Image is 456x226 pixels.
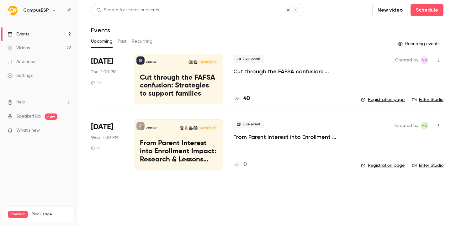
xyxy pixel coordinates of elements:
[233,121,264,128] span: Live event
[395,122,418,129] span: Created by
[233,133,351,141] a: From Parent Interest into Enrollment Impact: Research & Lessons from the [GEOGRAPHIC_DATA][US_STATE]
[193,126,198,130] img: Dave Hunt
[8,72,33,79] div: Settings
[91,56,113,66] span: [DATE]
[96,7,159,13] div: Search for videos or events
[243,94,250,103] h4: 40
[23,7,49,13] h6: CampusESP
[146,60,157,64] p: CampusESP
[91,119,124,170] div: Dec 3 Wed, 1:00 PM (America/New York)
[422,56,427,64] span: SR
[118,36,127,46] button: Past
[16,99,25,106] span: Help
[412,97,443,103] a: Enter Studio
[8,5,18,15] img: CampusESP
[421,122,428,129] span: Melissa Greiner
[233,94,250,103] a: 40
[243,160,247,169] h4: 0
[8,99,71,106] li: help-dropdown-opener
[8,45,30,51] div: Videos
[395,56,418,64] span: Created by
[134,119,223,170] a: From Parent Interest into Enrollment Impact: Research & Lessons from the University of KansasCamp...
[422,122,428,129] span: MG
[132,36,153,46] button: Recurring
[193,60,198,64] img: Melissa Greiner
[199,60,217,64] span: [DATE] 1:00 PM
[233,68,351,75] a: Cut through the FAFSA confusion: Strategies to support families
[134,54,223,104] a: Cut through the FAFSA confusion: Strategies to support familiesCampusESPMelissa GreinerMelanie Mu...
[16,127,40,134] span: What's new
[188,126,193,130] img: April Bush
[188,60,193,64] img: Melanie Muenzer
[140,139,217,164] p: From Parent Interest into Enrollment Impact: Research & Lessons from the [GEOGRAPHIC_DATA][US_STATE]
[32,212,71,217] span: Plan usage
[199,126,217,130] span: [DATE] 1:00 PM
[8,211,28,218] span: Premium
[16,113,41,120] a: SpeakerHub
[361,97,405,103] a: Registration page
[233,55,264,63] span: Live event
[421,56,428,64] span: Stephanie Robinson
[91,36,113,46] button: Upcoming
[146,126,157,129] p: CampusESP
[91,69,116,75] span: Thu, 1:00 PM
[91,54,124,104] div: Oct 16 Thu, 1:00 PM (America/New York)
[372,4,408,16] button: New video
[184,126,188,130] img: Johanna Trovato
[91,134,118,141] span: Wed, 1:00 PM
[180,126,184,130] img: Melissa Greiner
[91,80,102,85] div: 1 h
[91,26,110,34] h1: Events
[411,4,443,16] button: Schedule
[91,122,113,132] span: [DATE]
[412,162,443,169] a: Enter Studio
[8,59,35,65] div: Audience
[140,74,217,98] p: Cut through the FAFSA confusion: Strategies to support families
[395,39,443,49] button: Recurring events
[8,31,29,37] div: Events
[233,160,247,169] a: 0
[45,113,57,120] span: new
[91,146,102,151] div: 1 h
[63,128,71,134] iframe: Noticeable Trigger
[361,162,405,169] a: Registration page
